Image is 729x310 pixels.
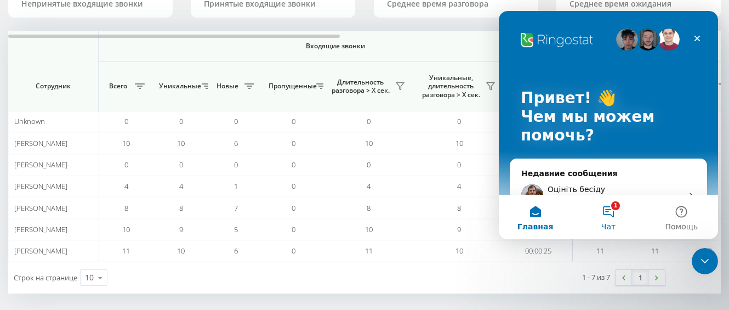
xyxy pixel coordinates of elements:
[234,246,238,256] span: 6
[292,138,295,148] span: 0
[234,224,238,234] span: 5
[159,82,198,91] span: Уникальные
[124,203,128,213] span: 8
[367,181,371,191] span: 4
[124,116,128,126] span: 0
[122,246,130,256] span: 11
[367,203,371,213] span: 8
[632,270,648,285] a: 1
[14,138,67,148] span: [PERSON_NAME]
[596,246,604,256] span: 11
[85,272,94,283] div: 10
[292,224,295,234] span: 0
[234,203,238,213] span: 7
[269,82,313,91] span: Пропущенные
[14,224,67,234] span: [PERSON_NAME]
[292,116,295,126] span: 0
[292,181,295,191] span: 0
[124,160,128,170] span: 0
[329,78,392,95] span: Длительность разговора > Х сек.
[708,246,712,256] span: 0
[122,138,130,148] span: 10
[367,116,371,126] span: 0
[292,160,295,170] span: 0
[14,246,67,256] span: [PERSON_NAME]
[234,116,238,126] span: 0
[18,82,89,91] span: Сотрудник
[179,160,183,170] span: 0
[14,273,77,283] span: Строк на странице
[179,203,183,213] span: 8
[455,246,463,256] span: 10
[457,203,461,213] span: 8
[455,138,463,148] span: 10
[292,246,295,256] span: 0
[457,224,461,234] span: 9
[179,224,183,234] span: 9
[127,42,544,50] span: Входящие звонки
[367,160,371,170] span: 0
[499,11,718,239] iframe: Intercom live chat
[14,203,67,213] span: [PERSON_NAME]
[457,181,461,191] span: 4
[177,138,185,148] span: 10
[692,248,718,274] iframe: Intercom live chat
[234,160,238,170] span: 0
[234,181,238,191] span: 1
[365,246,373,256] span: 11
[365,138,373,148] span: 10
[122,224,130,234] span: 10
[504,240,573,262] td: 00:00:25
[104,82,132,91] span: Всего
[14,160,67,170] span: [PERSON_NAME]
[457,160,461,170] span: 0
[234,138,238,148] span: 6
[582,272,610,283] div: 1 - 7 из 7
[214,82,241,91] span: Новые
[457,116,461,126] span: 0
[292,203,295,213] span: 0
[651,246,659,256] span: 11
[124,181,128,191] span: 4
[14,181,67,191] span: [PERSON_NAME]
[179,181,183,191] span: 4
[365,224,373,234] span: 10
[14,116,45,126] span: Unknown
[419,74,482,99] span: Уникальные, длительность разговора > Х сек.
[179,116,183,126] span: 0
[177,246,185,256] span: 10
